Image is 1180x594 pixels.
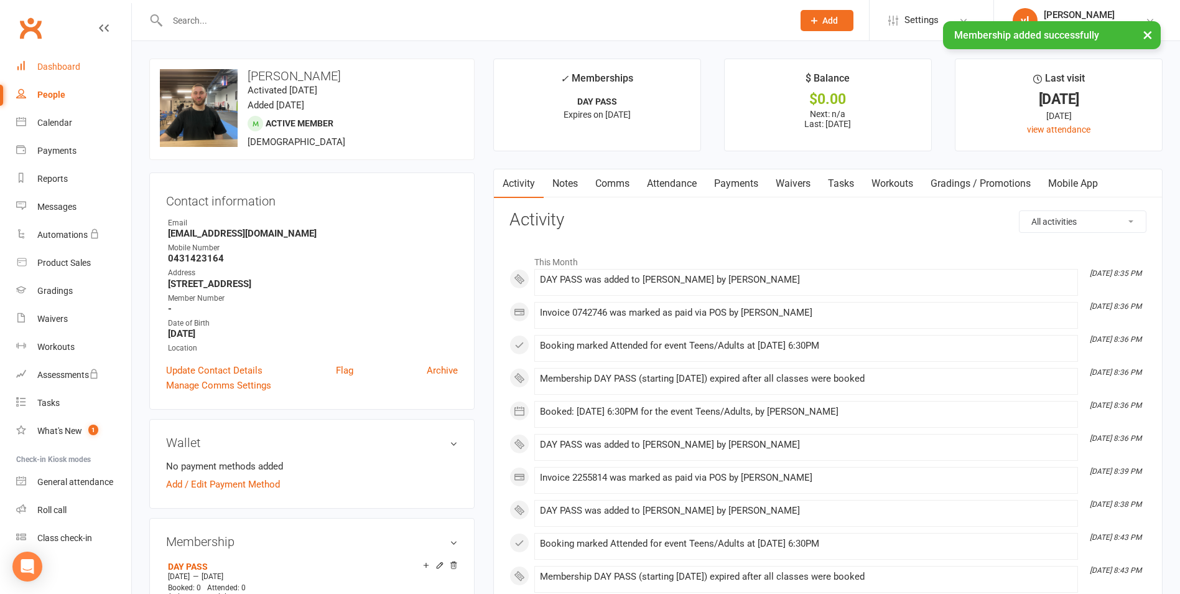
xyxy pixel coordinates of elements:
span: Booked: 0 [168,583,201,592]
a: Attendance [638,169,705,198]
div: Dashboard [37,62,80,72]
strong: 0431423164 [168,253,458,264]
a: Automations [16,221,131,249]
a: Tasks [16,389,131,417]
div: Email [168,217,458,229]
div: Gradings [37,286,73,296]
a: Gradings [16,277,131,305]
div: Location [168,342,458,354]
div: Membership added successfully [943,21,1161,49]
strong: [STREET_ADDRESS] [168,278,458,290]
a: Dashboard [16,53,131,81]
a: Payments [705,169,767,198]
div: Payments [37,146,77,156]
a: Mobile App [1039,169,1107,198]
div: Messages [37,202,77,212]
div: People [37,90,65,100]
button: × [1136,21,1159,48]
i: [DATE] 8:36 PM [1090,434,1141,443]
div: Address [168,267,458,279]
div: Workouts [37,342,75,352]
div: [PERSON_NAME] [1044,9,1145,21]
a: view attendance [1027,125,1090,134]
a: Product Sales [16,249,131,277]
input: Search... [164,12,784,29]
div: [DATE] [967,109,1151,123]
strong: DAY PASS [577,97,617,106]
a: Calendar [16,109,131,137]
i: [DATE] 8:43 PM [1090,533,1141,542]
a: Update Contact Details [166,363,262,378]
a: Notes [544,169,587,198]
div: DAY PASS was added to [PERSON_NAME] by [PERSON_NAME] [540,440,1072,450]
a: Comms [587,169,638,198]
span: [DATE] [168,572,190,581]
strong: - [168,303,458,314]
h3: Membership [166,535,458,549]
h3: Wallet [166,436,458,450]
span: Settings [904,6,939,34]
i: [DATE] 8:36 PM [1090,335,1141,344]
div: $0.00 [736,93,920,106]
time: Activated [DATE] [248,85,317,96]
span: Attended: 0 [207,583,246,592]
a: Add / Edit Payment Method [166,477,280,492]
div: Last visit [1033,70,1085,93]
div: Invoice 2255814 was marked as paid via POS by [PERSON_NAME] [540,473,1072,483]
i: [DATE] 8:39 PM [1090,467,1141,476]
div: Roll call [37,505,67,515]
div: Membership DAY PASS (starting [DATE]) expired after all classes were booked [540,374,1072,384]
span: 1 [88,425,98,435]
div: Booking marked Attended for event Teens/Adults at [DATE] 6:30PM [540,341,1072,351]
i: [DATE] 8:43 PM [1090,566,1141,575]
time: Added [DATE] [248,100,304,111]
h3: Activity [509,210,1146,230]
div: [DATE] [967,93,1151,106]
div: Reports [37,174,68,184]
div: Booked: [DATE] 6:30PM for the event Teens/Adults, by [PERSON_NAME] [540,407,1072,417]
span: Expires on [DATE] [564,110,631,120]
strong: [EMAIL_ADDRESS][DOMAIN_NAME] [168,228,458,239]
span: Active member [266,118,333,128]
div: Date of Birth [168,318,458,329]
div: What's New [37,426,82,436]
a: Waivers [767,169,819,198]
a: Roll call [16,496,131,524]
a: Reports [16,165,131,193]
a: Waivers [16,305,131,333]
div: vl [1013,8,1038,33]
a: Payments [16,137,131,165]
p: Next: n/a Last: [DATE] [736,109,920,129]
span: [DATE] [202,572,223,581]
div: — [165,572,458,582]
a: DAY PASS [168,562,208,572]
div: Invoice 0742746 was marked as paid via POS by [PERSON_NAME] [540,308,1072,318]
div: Waivers [37,314,68,324]
a: Manage Comms Settings [166,378,271,393]
a: General attendance kiosk mode [16,468,131,496]
button: Add [801,10,853,31]
i: [DATE] 8:36 PM [1090,368,1141,377]
a: Messages [16,193,131,221]
img: image1756809848.png [160,69,238,147]
a: Gradings / Promotions [922,169,1039,198]
strong: [DATE] [168,328,458,339]
div: $ Balance [806,70,850,93]
li: No payment methods added [166,459,458,474]
div: Tasks [37,398,60,408]
span: Add [822,16,838,26]
div: Membership DAY PASS (starting [DATE]) expired after all classes were booked [540,572,1072,582]
div: Assessments [37,370,99,380]
div: greater western muay thai [1044,21,1145,32]
li: This Month [509,249,1146,269]
div: Booking marked Attended for event Teens/Adults at [DATE] 6:30PM [540,539,1072,549]
a: Archive [427,363,458,378]
a: Flag [336,363,353,378]
div: DAY PASS was added to [PERSON_NAME] by [PERSON_NAME] [540,506,1072,516]
div: Memberships [560,70,633,93]
i: [DATE] 8:36 PM [1090,302,1141,311]
a: Workouts [863,169,922,198]
i: ✓ [560,73,569,85]
div: Mobile Number [168,242,458,254]
div: Calendar [37,118,72,128]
